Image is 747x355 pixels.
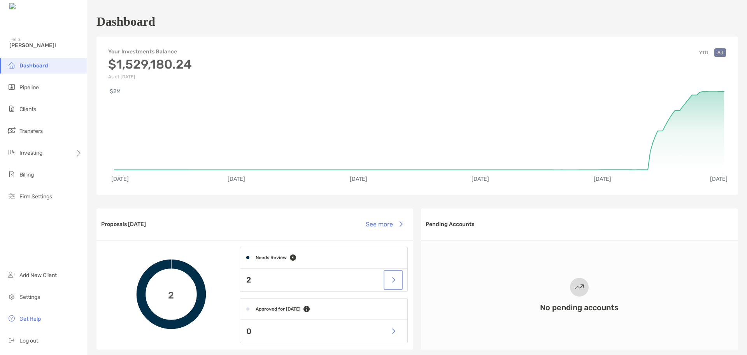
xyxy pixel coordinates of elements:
[7,191,16,201] img: firm-settings icon
[19,193,52,200] span: Firm Settings
[7,126,16,135] img: transfers icon
[256,255,287,260] h4: Needs Review
[7,148,16,157] img: investing icon
[19,84,39,91] span: Pipeline
[7,82,16,92] img: pipeline icon
[108,57,192,72] h3: $1,529,180.24
[19,150,42,156] span: Investing
[256,306,300,312] h4: Approved for [DATE]
[696,48,711,57] button: YTD
[7,60,16,70] img: dashboard icon
[350,176,367,182] text: [DATE]
[710,176,728,182] text: [DATE]
[540,303,619,312] h3: No pending accounts
[19,316,41,322] span: Get Help
[111,176,129,182] text: [DATE]
[426,221,474,228] h3: Pending Accounts
[101,221,146,228] h3: Proposals [DATE]
[9,3,42,11] img: Zoe Logo
[7,292,16,301] img: settings icon
[359,215,409,233] button: See more
[246,275,251,285] p: 2
[594,176,611,182] text: [DATE]
[19,128,43,134] span: Transfers
[9,42,82,49] span: [PERSON_NAME]!
[7,270,16,279] img: add_new_client icon
[110,88,121,95] text: $2M
[19,294,40,300] span: Settings
[19,337,38,344] span: Log out
[7,314,16,323] img: get-help icon
[7,170,16,179] img: billing icon
[7,104,16,113] img: clients icon
[96,14,155,29] h1: Dashboard
[168,289,174,300] span: 2
[108,74,192,79] p: As of [DATE]
[228,176,245,182] text: [DATE]
[108,48,192,55] h4: Your Investments Balance
[7,336,16,345] img: logout icon
[19,106,36,113] span: Clients
[19,62,48,69] span: Dashboard
[19,171,34,178] span: Billing
[472,176,489,182] text: [DATE]
[714,48,726,57] button: All
[19,272,57,279] span: Add New Client
[246,327,251,336] p: 0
